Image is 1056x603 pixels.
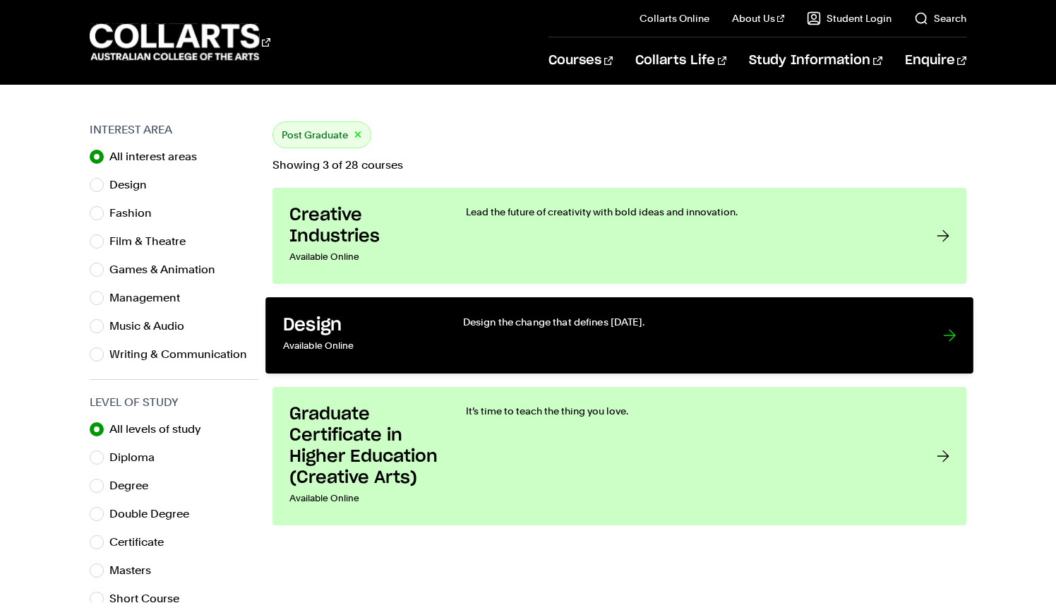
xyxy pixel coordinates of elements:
a: Search [914,11,966,25]
label: Certificate [109,532,175,552]
div: Post Graduate [272,121,371,148]
p: Available Online [283,336,434,357]
label: Fashion [109,203,163,223]
h3: Design [283,315,434,337]
label: All levels of study [109,419,212,439]
h3: Creative Industries [289,205,438,247]
p: Design the change that defines [DATE]. [463,315,914,329]
h3: Graduate Certificate in Higher Education (Creative Arts) [289,404,438,489]
label: Music & Audio [109,316,196,336]
a: Collarts Life [635,37,726,84]
a: Graduate Certificate in Higher Education (Creative Arts) Available Online It’s time to teach the ... [272,387,966,525]
p: Available Online [289,489,438,508]
a: Student Login [807,11,892,25]
label: Design [109,175,158,195]
a: Design Available Online Design the change that defines [DATE]. [265,297,973,374]
label: Writing & Communication [109,345,258,364]
label: Film & Theatre [109,232,197,251]
div: Go to homepage [90,22,270,62]
button: × [354,127,362,143]
a: About Us [732,11,784,25]
a: Study Information [749,37,882,84]
p: Lead the future of creativity with bold ideas and innovation. [466,205,908,219]
a: Enquire [905,37,966,84]
label: Masters [109,561,162,580]
a: Creative Industries Available Online Lead the future of creativity with bold ideas and innovation. [272,188,966,284]
label: Degree [109,476,160,496]
a: Courses [548,37,613,84]
p: Available Online [289,247,438,267]
h3: Level of Study [90,394,258,411]
p: Showing 3 of 28 courses [272,160,966,171]
p: It’s time to teach the thing you love. [466,404,908,418]
label: Games & Animation [109,260,227,280]
a: Collarts Online [640,11,709,25]
label: All interest areas [109,147,208,167]
label: Diploma [109,448,166,467]
label: Management [109,288,191,308]
label: Double Degree [109,504,200,524]
h3: Interest Area [90,121,258,138]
